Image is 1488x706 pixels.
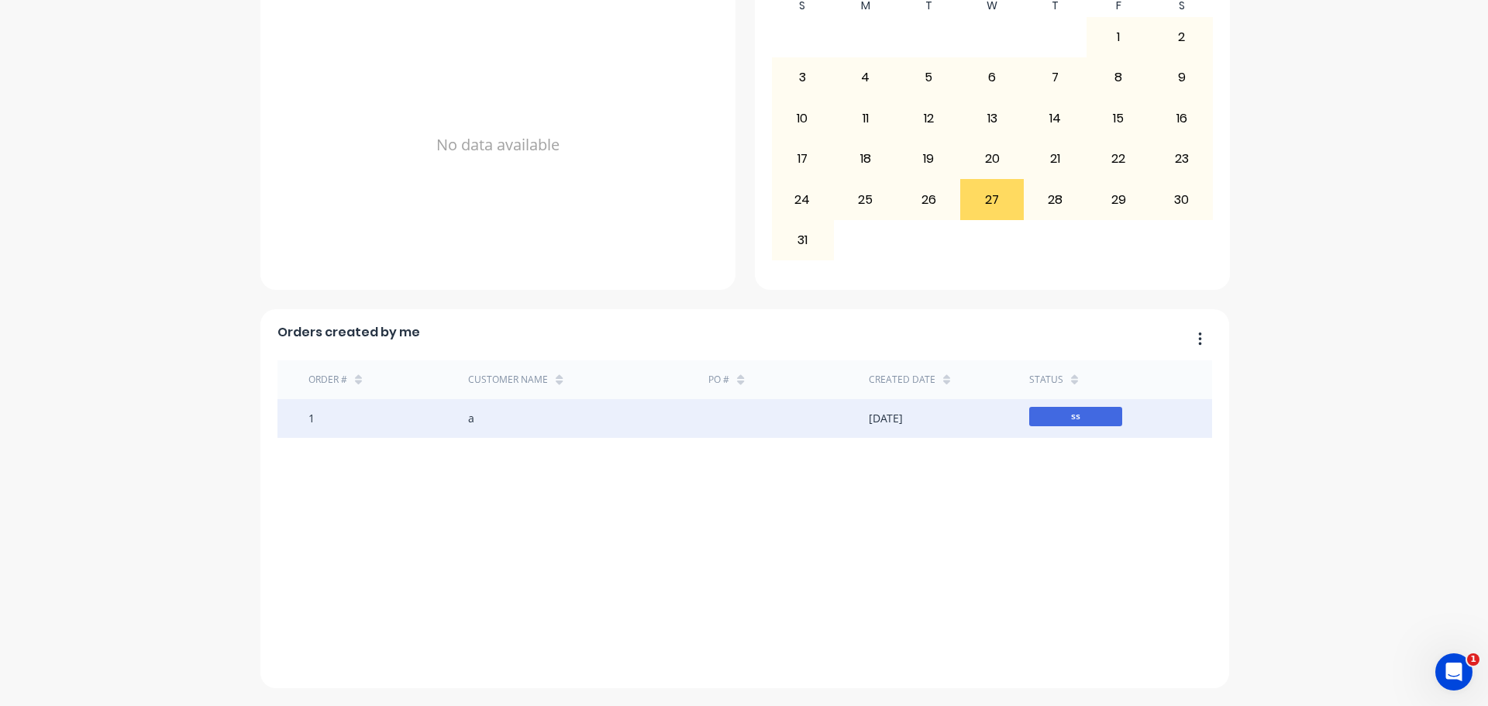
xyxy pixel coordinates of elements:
[1467,653,1479,666] span: 1
[1087,99,1149,138] div: 15
[961,58,1023,97] div: 6
[898,58,960,97] div: 5
[835,99,897,138] div: 11
[1087,18,1149,57] div: 1
[869,410,903,426] div: [DATE]
[1151,99,1213,138] div: 16
[835,58,897,97] div: 4
[1087,180,1149,219] div: 29
[772,99,834,138] div: 10
[772,180,834,219] div: 24
[772,58,834,97] div: 3
[308,410,315,426] div: 1
[277,323,420,342] span: Orders created by me
[961,139,1023,178] div: 20
[835,139,897,178] div: 18
[961,180,1023,219] div: 27
[308,373,347,387] div: Order #
[1087,58,1149,97] div: 8
[468,373,548,387] div: Customer Name
[898,99,960,138] div: 12
[708,373,729,387] div: PO #
[1029,373,1063,387] div: status
[869,373,935,387] div: Created date
[1151,18,1213,57] div: 2
[1025,99,1087,138] div: 14
[1151,139,1213,178] div: 23
[1029,407,1122,426] span: ss
[1087,139,1149,178] div: 22
[1025,180,1087,219] div: 28
[898,180,960,219] div: 26
[835,180,897,219] div: 25
[1151,58,1213,97] div: 9
[772,139,834,178] div: 17
[1435,653,1472,691] iframe: Intercom live chat
[468,410,474,426] div: a
[1151,180,1213,219] div: 30
[898,139,960,178] div: 19
[961,99,1023,138] div: 13
[1025,139,1087,178] div: 21
[772,221,834,260] div: 31
[1025,58,1087,97] div: 7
